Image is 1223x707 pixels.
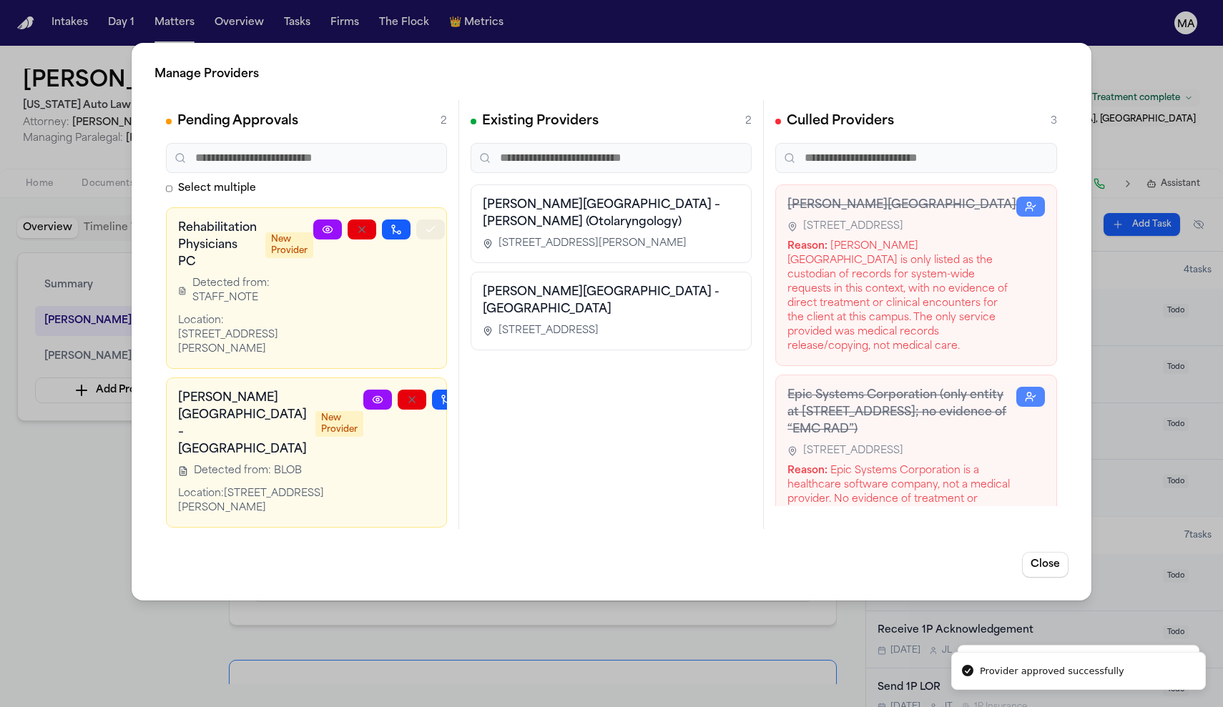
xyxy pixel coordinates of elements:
span: [STREET_ADDRESS] [498,324,599,338]
button: Reject [398,390,426,410]
span: Select multiple [178,182,256,196]
span: [STREET_ADDRESS] [803,219,903,234]
button: Merge [382,219,411,239]
button: Close [1022,552,1069,578]
a: View Provider [313,219,342,239]
span: 2 [745,114,752,129]
strong: Reason: [787,465,827,476]
div: Location: [STREET_ADDRESS][PERSON_NAME] [178,487,363,515]
h3: [PERSON_NAME][GEOGRAPHIC_DATA] – [PERSON_NAME] (Otolaryngology) [483,197,740,231]
h2: Culled Providers [787,112,894,132]
span: New Provider [265,232,313,258]
button: Reject [348,219,376,239]
span: [STREET_ADDRESS] [803,444,903,458]
h3: [PERSON_NAME][GEOGRAPHIC_DATA] - [GEOGRAPHIC_DATA] [483,284,740,318]
span: Detected from: BLOB [194,464,302,478]
span: 2 [441,114,447,129]
strong: Reason: [787,241,827,252]
div: Location: [STREET_ADDRESS][PERSON_NAME] [178,314,313,357]
span: New Provider [315,411,363,437]
h2: Existing Providers [482,112,599,132]
span: 3 [1051,114,1057,129]
h3: Rehabilitation Physicians PC [178,219,257,271]
h2: Manage Providers [154,66,1069,83]
button: Restore Provider [1016,197,1045,217]
div: [PERSON_NAME][GEOGRAPHIC_DATA] is only listed as the custodian of records for system-wide request... [787,239,1016,354]
button: Merge [432,390,461,410]
div: Epic Systems Corporation is a healthcare software company, not a medical provider. No evidence of... [787,464,1016,521]
input: Select multiple [166,186,172,192]
a: View Provider [363,390,392,410]
span: [STREET_ADDRESS][PERSON_NAME] [498,237,687,251]
h3: Epic Systems Corporation (only entity at [STREET_ADDRESS]; no evidence of “EMC RAD”) [787,387,1016,438]
h3: [PERSON_NAME][GEOGRAPHIC_DATA] – [GEOGRAPHIC_DATA] [178,390,307,458]
h3: [PERSON_NAME][GEOGRAPHIC_DATA] [787,197,1016,214]
button: Approve [416,219,445,239]
button: Restore Provider [1016,387,1045,407]
h2: Pending Approvals [177,112,298,132]
span: Detected from: STAFF_NOTE [192,277,313,305]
